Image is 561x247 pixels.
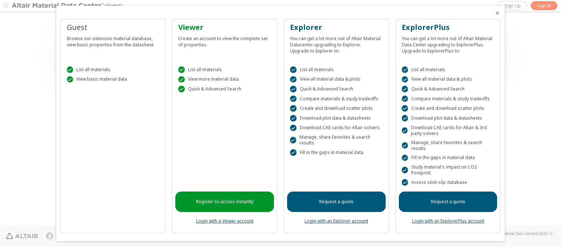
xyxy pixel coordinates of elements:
[402,179,408,186] div: 
[290,149,297,156] div: 
[290,86,383,92] div: Quick & Advanced Search
[196,218,253,224] a: Login with a Viewer account
[402,140,495,151] div: Manage, share favorites & search results
[402,22,495,32] div: ExplorerPlus
[178,76,271,83] div: View more material data
[402,155,408,161] div: 
[290,125,383,131] div: Download CAE cards for Altair solvers
[402,66,495,73] div: List all materials
[402,125,495,136] div: Download CAE cards for Altair & 3rd party solvers
[67,66,73,73] div: 
[290,149,383,156] div: Fill in the gaps in material data
[290,115,297,121] div: 
[290,134,383,146] div: Manage, share favorites & search results
[290,76,383,83] div: View all material data & plots
[290,137,296,143] div: 
[67,76,73,83] div: 
[175,192,274,212] a: Register to access instantly
[178,22,271,32] div: Viewer
[287,192,386,212] a: Request a quote
[402,155,495,161] div: Fill in the gaps in material data
[290,96,383,102] div: Compare materials & study tradeoffs
[67,76,160,83] div: View basic material data
[402,32,495,54] div: You can get a lot more out of Altair Material Data Center upgrading to ExplorerPlus. Upgrade to E...
[290,105,383,112] div: Create and download scatter plots
[402,96,408,102] div: 
[402,76,408,83] div: 
[178,86,185,92] div: 
[290,96,297,102] div: 
[402,115,408,121] div: 
[402,142,408,149] div: 
[178,32,271,48] div: Create an account to view the complete set of properties.
[67,22,160,32] div: Guest
[495,10,500,16] button: Close
[67,32,160,48] div: Browse our extensive material database, view basic properties from the datasheet.
[290,22,383,32] div: Explorer
[402,105,408,112] div: 
[402,105,495,112] div: Create and download scatter plots
[305,218,368,224] a: Login with an Explorer account
[402,96,495,102] div: Compare materials & study tradeoffs
[402,179,495,186] div: Access stick-slip database
[290,86,297,92] div: 
[178,66,271,73] div: List all materials
[402,164,495,176] div: Study material's impact on CO2 Footprint
[402,86,495,92] div: Quick & Advanced Search
[399,192,497,212] a: Request a quote
[290,66,297,73] div: 
[290,76,297,83] div: 
[402,167,408,173] div: 
[67,66,160,73] div: List all materials
[178,66,185,73] div: 
[402,76,495,83] div: View all material data & plots
[290,115,383,121] div: Download plot data & datasheets
[402,127,408,134] div: 
[402,115,495,121] div: Download plot data & datasheets
[402,66,408,73] div: 
[290,105,297,112] div: 
[178,86,271,92] div: Quick & Advanced Search
[178,76,185,83] div: 
[290,125,297,131] div: 
[412,218,484,224] a: Login with an ExplorerPlus account
[290,32,383,54] div: You can get a lot more out of Altair Material Datacenter upgrading to Explorer. Upgrade to Explor...
[402,86,408,92] div: 
[290,66,383,73] div: List all materials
